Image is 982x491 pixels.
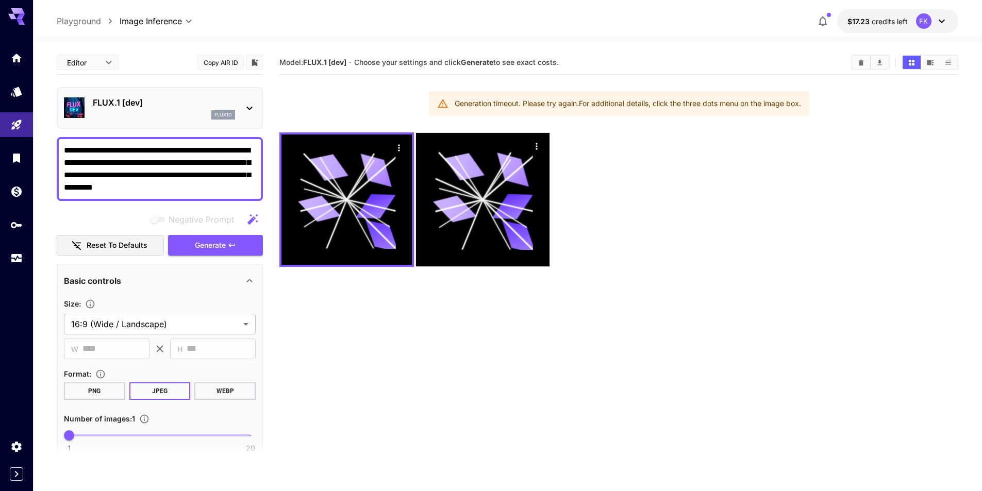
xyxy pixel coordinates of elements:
span: Negative Prompt [169,213,234,226]
span: Generate [195,239,226,252]
button: Choose the file format for the output image. [91,369,110,379]
div: Actions [391,140,407,155]
a: Playground [57,15,101,27]
b: FLUX.1 [dev] [303,58,346,66]
div: Home [10,52,23,64]
button: Generate [168,235,263,256]
div: Usage [10,252,23,265]
div: Models [10,85,23,98]
div: Settings [10,440,23,453]
div: Wallet [10,185,23,198]
span: 16:9 (Wide / Landscape) [71,318,239,330]
p: · [349,56,352,69]
button: Show media in list view [939,56,957,69]
button: Show media in grid view [903,56,921,69]
button: Show media in video view [921,56,939,69]
nav: breadcrumb [57,15,120,27]
button: Download All [871,56,889,69]
div: Actions [529,138,544,154]
button: Reset to defaults [57,235,164,256]
div: Library [10,151,23,164]
b: Generate [461,58,493,66]
span: Format : [64,369,91,378]
span: W [71,343,78,355]
button: Expand sidebar [10,467,23,481]
p: Basic controls [64,275,121,287]
span: Editor [67,57,99,68]
button: $17.2294FK [837,9,958,33]
span: H [177,343,182,355]
div: Show media in grid viewShow media in video viewShow media in list view [902,55,958,70]
span: Choose your settings and click to see exact costs. [354,58,559,66]
button: WEBP [194,382,256,400]
p: FLUX.1 [dev] [93,96,235,109]
div: API Keys [10,218,23,231]
span: Image Inference [120,15,182,27]
button: Specify how many images to generate in a single request. Each image generation will be charged se... [135,414,154,424]
div: Playground [10,118,23,131]
span: Size : [64,299,81,308]
span: Model: [279,58,346,66]
span: Negative prompts are not compatible with the selected model. [148,213,242,226]
span: credits left [872,17,908,26]
div: Basic controls [64,268,256,293]
p: flux1d [214,111,232,118]
button: Add to library [250,56,259,69]
div: FK [916,13,931,29]
button: Copy AIR ID [197,55,244,70]
div: $17.2294 [847,16,908,27]
span: $17.23 [847,17,872,26]
div: Clear AllDownload All [851,55,890,70]
span: Number of images : 1 [64,414,135,423]
button: JPEG [129,382,191,400]
button: PNG [64,382,125,400]
div: Generation timeout. Please try again. For additional details, click the three dots menu on the im... [455,94,801,113]
button: Adjust the dimensions of the generated image by specifying its width and height in pixels, or sel... [81,299,99,309]
button: Clear All [852,56,870,69]
div: FLUX.1 [dev]flux1d [64,92,256,124]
